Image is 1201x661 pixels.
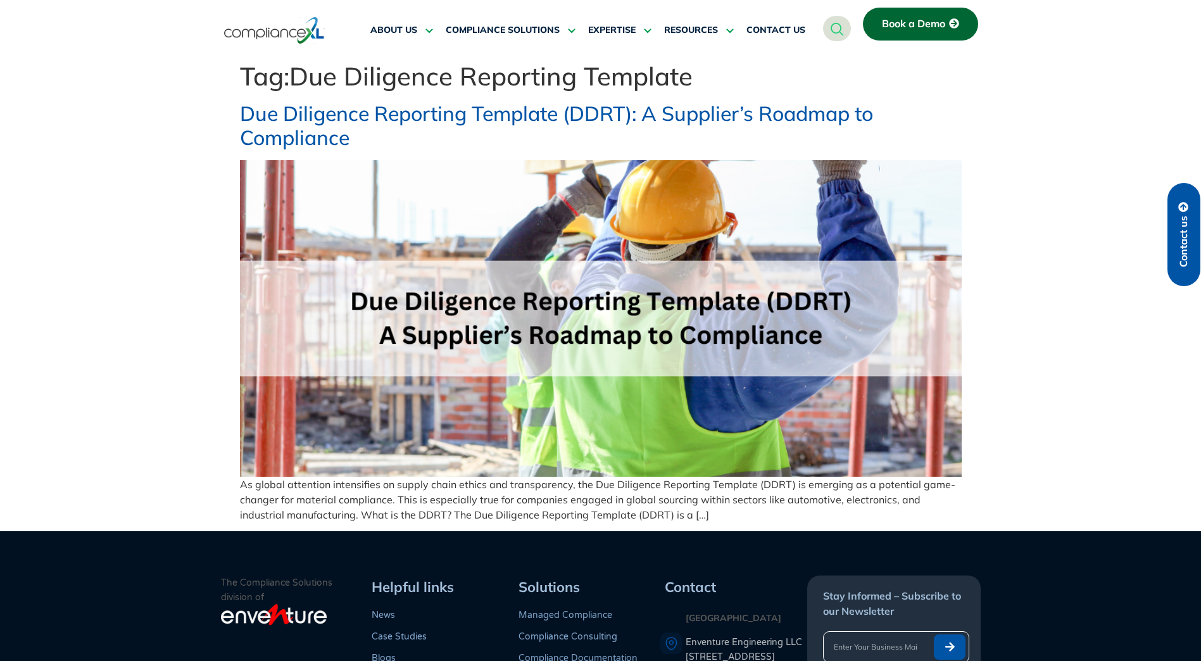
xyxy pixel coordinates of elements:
[224,16,325,45] img: logo-one.svg
[446,15,575,46] a: COMPLIANCE SOLUTIONS
[446,25,560,36] span: COMPLIANCE SOLUTIONS
[519,578,580,596] span: Solutions
[240,61,962,91] h1: Tag:
[519,631,617,642] a: Compliance Consulting
[289,60,693,92] span: Due Diligence Reporting Template
[660,633,682,655] img: A pin icon representing a location
[746,15,805,46] a: CONTACT US
[1167,183,1200,286] a: Contact us
[221,603,327,627] img: enventure-light-logo_s
[240,477,962,522] p: As global attention intensifies on supply chain ethics and transparency, the Due Diligence Report...
[823,589,961,617] span: Stay Informed – Subscribe to our Newsletter
[664,25,718,36] span: RESOURCES
[863,8,978,41] a: Book a Demo
[1178,216,1190,267] span: Contact us
[370,15,433,46] a: ABOUT US
[823,16,851,41] a: navsearch-button
[240,101,873,150] a: Due Diligence Reporting Template (DDRT): A Supplier’s Roadmap to Compliance
[372,578,454,596] span: Helpful links
[665,578,716,596] span: Contact
[372,610,395,620] a: News
[746,25,805,36] span: CONTACT US
[686,612,781,624] strong: [GEOGRAPHIC_DATA]
[372,631,427,642] a: Case Studies
[519,610,612,620] a: Managed Compliance
[588,25,636,36] span: EXPERTISE
[588,15,651,46] a: EXPERTISE
[370,25,417,36] span: ABOUT US
[221,576,368,605] p: The Compliance Solutions division of
[664,15,734,46] a: RESOURCES
[824,634,929,660] input: Enter Your Business Mail ID
[882,18,945,30] span: Book a Demo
